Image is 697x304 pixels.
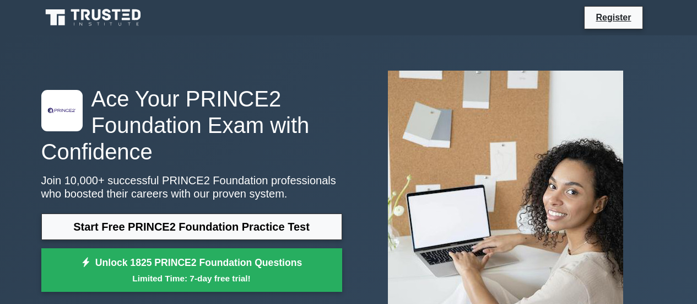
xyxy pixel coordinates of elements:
p: Join 10,000+ successful PRINCE2 Foundation professionals who boosted their careers with our prove... [41,174,342,200]
a: Unlock 1825 PRINCE2 Foundation QuestionsLimited Time: 7-day free trial! [41,248,342,292]
small: Limited Time: 7-day free trial! [55,272,328,285]
h1: Ace Your PRINCE2 Foundation Exam with Confidence [41,86,342,165]
a: Start Free PRINCE2 Foundation Practice Test [41,214,342,240]
a: Register [589,10,637,24]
